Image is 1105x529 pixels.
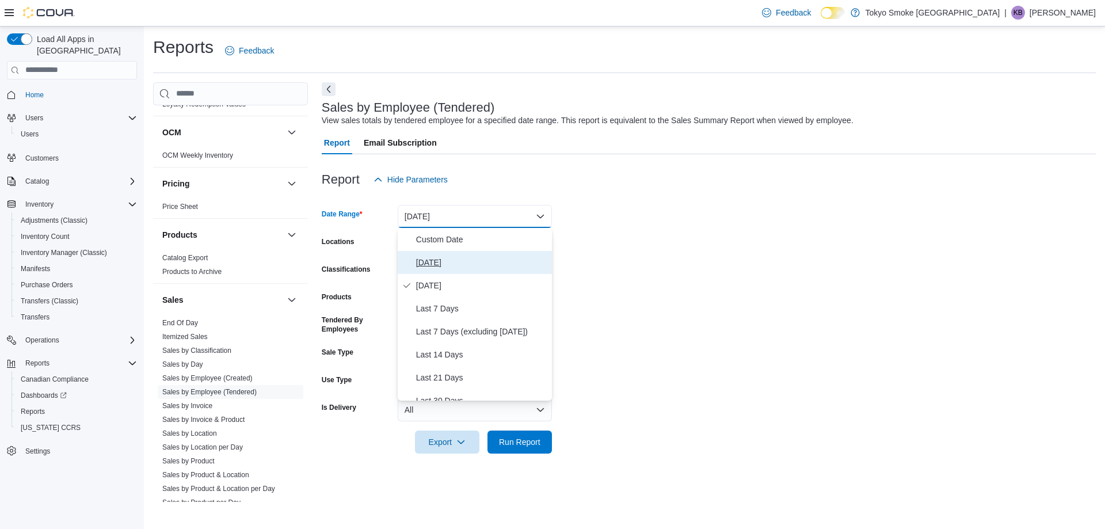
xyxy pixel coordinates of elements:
a: Sales by Day [162,360,203,368]
h1: Reports [153,36,214,59]
span: Price Sheet [162,202,198,211]
a: Inventory Manager (Classic) [16,246,112,260]
button: All [398,398,552,421]
span: Settings [25,447,50,456]
span: Report [324,131,350,154]
button: Run Report [487,431,552,454]
h3: Products [162,229,197,241]
button: Customers [2,149,142,166]
button: Reports [21,356,54,370]
span: Last 7 Days [416,302,547,315]
span: Inventory [25,200,54,209]
span: Inventory Count [16,230,137,243]
span: Purchase Orders [21,280,73,290]
button: Settings [2,443,142,459]
span: Sales by Location [162,429,217,438]
button: Next [322,82,336,96]
button: Pricing [285,177,299,191]
a: Feedback [757,1,816,24]
span: Washington CCRS [16,421,137,435]
span: Reports [16,405,137,418]
div: Select listbox [398,228,552,401]
span: Sales by Day [162,360,203,369]
a: Reports [16,405,49,418]
button: Reports [12,404,142,420]
span: Catalog [25,177,49,186]
button: Products [162,229,283,241]
a: Sales by Location per Day [162,443,243,451]
input: Dark Mode [821,7,845,19]
span: Load All Apps in [GEOGRAPHIC_DATA] [32,33,137,56]
a: Dashboards [12,387,142,404]
a: Loyalty Redemption Values [162,100,246,108]
span: Custom Date [416,233,547,246]
button: Export [415,431,479,454]
button: Products [285,228,299,242]
button: [US_STATE] CCRS [12,420,142,436]
span: Reports [25,359,49,368]
h3: OCM [162,127,181,138]
span: Reports [21,407,45,416]
button: OCM [285,125,299,139]
button: Catalog [2,173,142,189]
span: Sales by Classification [162,346,231,355]
span: Operations [21,333,137,347]
button: Manifests [12,261,142,277]
a: Sales by Employee (Tendered) [162,388,257,396]
span: Sales by Product [162,456,215,466]
h3: Pricing [162,178,189,189]
a: OCM Weekly Inventory [162,151,233,159]
a: Dashboards [16,389,71,402]
span: Last 14 Days [416,348,547,361]
span: Last 21 Days [416,371,547,385]
a: Inventory Count [16,230,74,243]
span: Last 7 Days (excluding [DATE]) [416,325,547,338]
span: Feedback [239,45,274,56]
span: Feedback [776,7,811,18]
span: Adjustments (Classic) [16,214,137,227]
span: Users [25,113,43,123]
label: Products [322,292,352,302]
span: Users [16,127,137,141]
a: Settings [21,444,55,458]
button: Inventory Count [12,229,142,245]
span: Adjustments (Classic) [21,216,87,225]
button: Catalog [21,174,54,188]
a: Sales by Product [162,457,215,465]
span: Manifests [16,262,137,276]
a: Sales by Employee (Created) [162,374,253,382]
a: Feedback [220,39,279,62]
h3: Sales by Employee (Tendered) [322,101,495,115]
div: Products [153,251,308,283]
button: Operations [2,332,142,348]
span: Sales by Product & Location per Day [162,484,275,493]
a: Canadian Compliance [16,372,93,386]
span: Dashboards [16,389,137,402]
span: Last 30 Days [416,394,547,408]
a: Transfers (Classic) [16,294,83,308]
span: Users [21,111,137,125]
div: Kathleen Bunt [1011,6,1025,20]
div: View sales totals by tendered employee for a specified date range. This report is equivalent to t... [322,115,853,127]
button: Users [21,111,48,125]
button: Sales [285,293,299,307]
span: Users [21,130,39,139]
label: Is Delivery [322,403,356,412]
span: Manifests [21,264,50,273]
span: Sales by Location per Day [162,443,243,452]
span: Run Report [499,436,540,448]
a: Adjustments (Classic) [16,214,92,227]
span: Sales by Product & Location [162,470,249,479]
a: Products to Archive [162,268,222,276]
span: Sales by Employee (Tendered) [162,387,257,397]
button: Hide Parameters [369,168,452,191]
span: Email Subscription [364,131,437,154]
nav: Complex example [7,82,137,489]
p: [PERSON_NAME] [1030,6,1096,20]
a: Itemized Sales [162,333,208,341]
span: Catalog [21,174,137,188]
span: Customers [21,150,137,165]
button: Canadian Compliance [12,371,142,387]
h3: Sales [162,294,184,306]
button: Reports [2,355,142,371]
